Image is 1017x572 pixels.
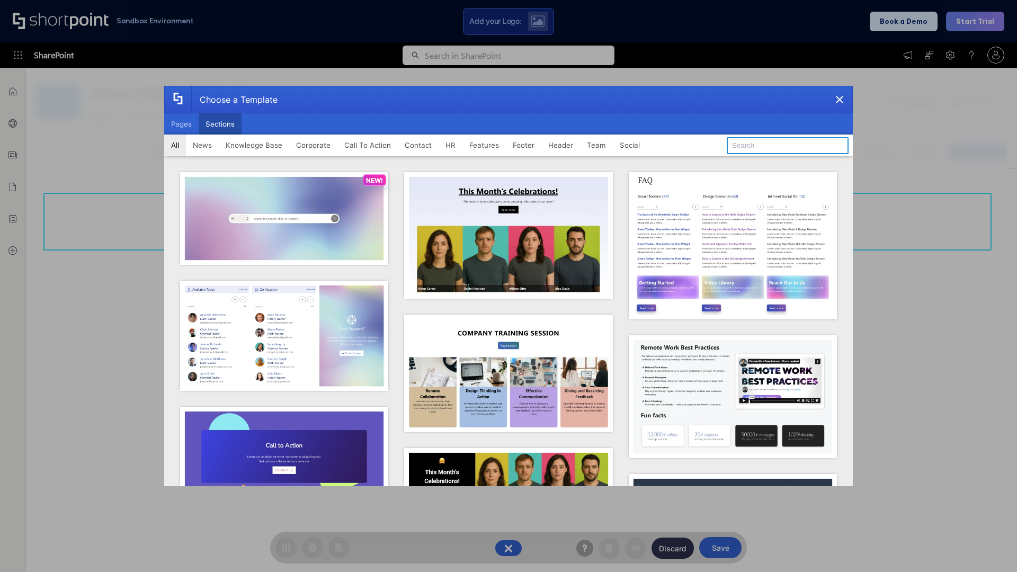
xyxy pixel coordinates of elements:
[613,135,647,156] button: Social
[398,135,439,156] button: Contact
[186,135,219,156] button: News
[191,86,278,113] div: Choose a Template
[541,135,580,156] button: Header
[199,113,242,135] button: Sections
[164,86,853,486] div: template selector
[964,521,1017,572] iframe: Chat Widget
[462,135,506,156] button: Features
[727,137,849,154] input: Search
[164,113,199,135] button: Pages
[219,135,289,156] button: Knowledge Base
[439,135,462,156] button: HR
[580,135,613,156] button: Team
[289,135,337,156] button: Corporate
[337,135,398,156] button: Call To Action
[164,135,186,156] button: All
[366,176,383,184] p: NEW!
[506,135,541,156] button: Footer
